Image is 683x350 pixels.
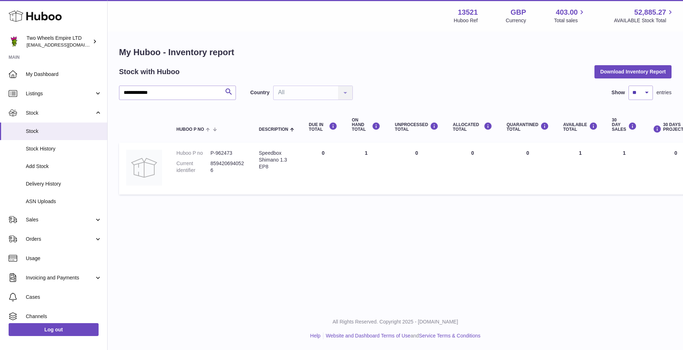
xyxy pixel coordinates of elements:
span: Description [259,127,288,132]
span: My Dashboard [26,71,102,78]
span: Invoicing and Payments [26,274,94,281]
img: justas@twowheelsempire.com [9,36,19,47]
div: ON HAND Total [352,118,380,132]
span: 403.00 [556,8,578,17]
p: All Rights Reserved. Copyright 2025 - [DOMAIN_NAME] [113,318,677,325]
span: Orders [26,236,94,243]
dt: Huboo P no [176,150,210,157]
td: 1 [605,143,644,195]
a: Log out [9,323,99,336]
span: Stock History [26,145,102,152]
a: 52,885.27 AVAILABLE Stock Total [614,8,674,24]
div: Speedbox Shimano 1.3 EP8 [259,150,294,170]
span: Stock [26,128,102,135]
div: Huboo Ref [454,17,478,24]
td: 0 [302,143,345,195]
span: Stock [26,110,94,116]
span: [EMAIL_ADDRESS][DOMAIN_NAME] [27,42,105,48]
li: and [323,332,480,339]
span: Delivery History [26,181,102,187]
a: Website and Dashboard Terms of Use [326,333,411,339]
td: 1 [556,143,605,195]
div: QUARANTINED Total [507,122,549,132]
div: Two Wheels Empire LTD [27,35,91,48]
strong: GBP [511,8,526,17]
dt: Current identifier [176,160,210,174]
h1: My Huboo - Inventory report [119,47,672,58]
span: Channels [26,313,102,320]
div: ALLOCATED Total [453,122,492,132]
h2: Stock with Huboo [119,67,180,77]
span: Huboo P no [176,127,204,132]
a: 403.00 Total sales [554,8,586,24]
span: Add Stock [26,163,102,170]
label: Show [612,89,625,96]
td: 1 [345,143,388,195]
label: Country [250,89,270,96]
div: UNPROCESSED Total [395,122,438,132]
span: 0 [526,150,529,156]
td: 0 [388,143,446,195]
span: Total sales [554,17,586,24]
span: Cases [26,294,102,301]
div: Currency [506,17,526,24]
strong: 13521 [458,8,478,17]
dd: 8594206940526 [210,160,245,174]
span: Usage [26,255,102,262]
span: ASN Uploads [26,198,102,205]
div: 30 DAY SALES [612,118,637,132]
button: Download Inventory Report [594,65,672,78]
span: 52,885.27 [634,8,666,17]
dd: P-962473 [210,150,245,157]
td: 0 [446,143,499,195]
img: product image [126,150,162,186]
a: Help [310,333,321,339]
span: Sales [26,216,94,223]
span: AVAILABLE Stock Total [614,17,674,24]
div: AVAILABLE Total [563,122,598,132]
a: Service Terms & Conditions [419,333,480,339]
span: Listings [26,90,94,97]
div: DUE IN TOTAL [309,122,337,132]
span: entries [656,89,672,96]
